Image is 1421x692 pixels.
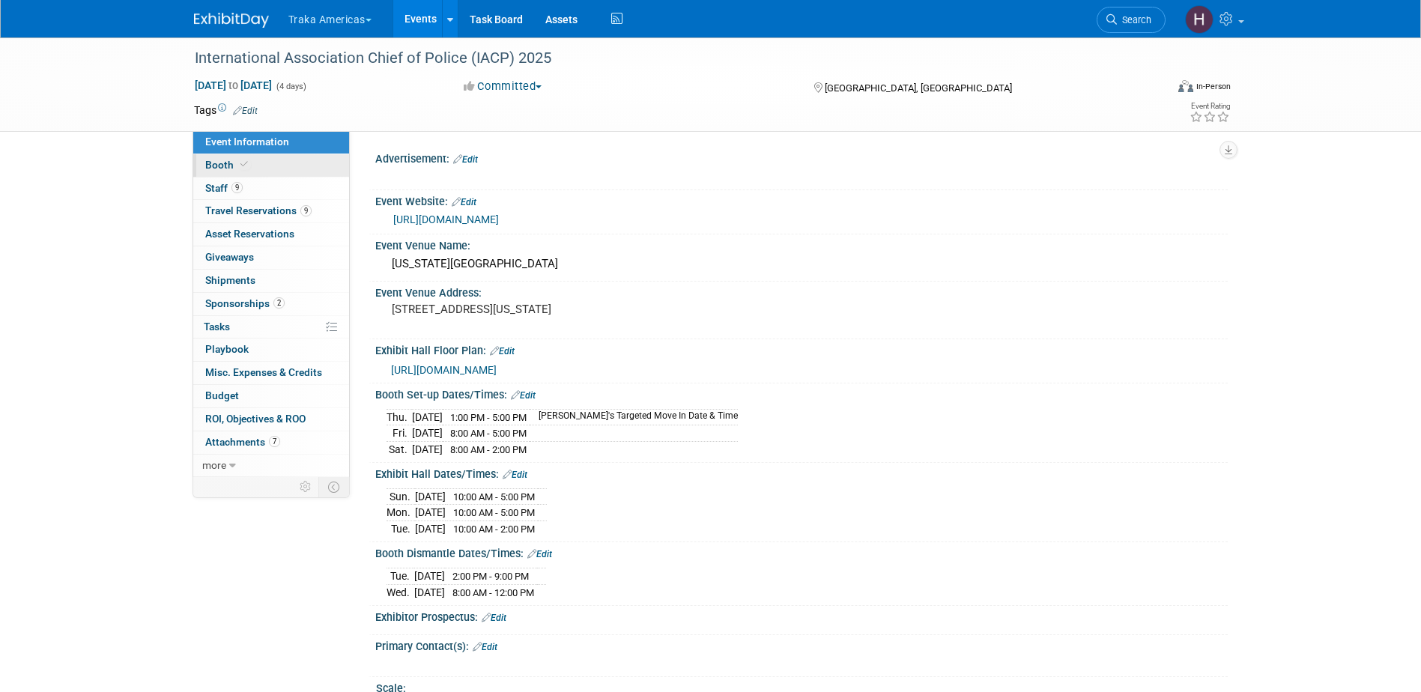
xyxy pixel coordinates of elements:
td: Tue. [387,568,414,584]
a: Search [1097,7,1166,33]
td: Mon. [387,505,415,521]
a: Edit [473,642,497,652]
div: International Association Chief of Police (IACP) 2025 [190,45,1143,72]
td: Sat. [387,441,412,457]
a: Edit [527,549,552,559]
span: ROI, Objectives & ROO [205,413,306,425]
span: more [202,459,226,471]
span: 8:00 AM - 5:00 PM [450,428,527,439]
img: Format-Inperson.png [1178,80,1193,92]
span: Misc. Expenses & Credits [205,366,322,378]
td: [DATE] [415,520,446,536]
div: Booth Set-up Dates/Times: [375,383,1228,403]
td: Toggle Event Tabs [318,477,349,497]
a: Edit [482,613,506,623]
div: Booth Dismantle Dates/Times: [375,542,1228,562]
span: [GEOGRAPHIC_DATA], [GEOGRAPHIC_DATA] [825,82,1012,94]
div: Advertisement: [375,148,1228,167]
a: Edit [452,197,476,207]
a: Edit [511,390,536,401]
a: [URL][DOMAIN_NAME] [391,364,497,376]
td: Thu. [387,409,412,425]
td: Tue. [387,520,415,536]
span: Sponsorships [205,297,285,309]
img: Heather Fraser [1185,5,1214,34]
a: Giveaways [193,246,349,269]
td: Personalize Event Tab Strip [293,477,319,497]
td: Wed. [387,584,414,600]
span: Booth [205,159,251,171]
a: Edit [453,154,478,165]
span: Asset Reservations [205,228,294,240]
span: 8:00 AM - 12:00 PM [452,587,534,598]
span: to [226,79,240,91]
span: [DATE] [DATE] [194,79,273,92]
div: Event Venue Name: [375,234,1228,253]
span: Event Information [205,136,289,148]
td: [PERSON_NAME]'s Targeted Move In Date & Time [530,409,738,425]
td: Tags [194,103,258,118]
div: Event Format [1077,78,1231,100]
td: [DATE] [415,505,446,521]
div: Exhibit Hall Floor Plan: [375,339,1228,359]
span: 9 [300,205,312,216]
span: Shipments [205,274,255,286]
span: Attachments [205,436,280,448]
a: Tasks [193,316,349,339]
a: Misc. Expenses & Credits [193,362,349,384]
div: Exhibit Hall Dates/Times: [375,463,1228,482]
span: 9 [231,182,243,193]
a: Shipments [193,270,349,292]
td: [DATE] [412,425,443,442]
span: Travel Reservations [205,204,312,216]
a: Staff9 [193,177,349,200]
a: more [193,455,349,477]
a: Edit [503,470,527,480]
img: ExhibitDay [194,13,269,28]
span: Playbook [205,343,249,355]
a: Sponsorships2 [193,293,349,315]
div: Exhibitor Prospectus: [375,606,1228,625]
a: Playbook [193,339,349,361]
pre: [STREET_ADDRESS][US_STATE] [392,303,714,316]
a: Booth [193,154,349,177]
a: Travel Reservations9 [193,200,349,222]
a: Edit [233,106,258,116]
span: 2:00 PM - 9:00 PM [452,571,529,582]
span: 1:00 PM - 5:00 PM [450,412,527,423]
span: 10:00 AM - 2:00 PM [453,523,535,535]
td: [DATE] [412,409,443,425]
td: [DATE] [414,584,445,600]
a: [URL][DOMAIN_NAME] [393,213,499,225]
div: Event Venue Address: [375,282,1228,300]
div: Event Rating [1190,103,1230,110]
span: 8:00 AM - 2:00 PM [450,444,527,455]
button: Committed [458,79,548,94]
td: Sun. [387,488,415,505]
span: (4 days) [275,82,306,91]
span: Tasks [204,321,230,333]
span: Giveaways [205,251,254,263]
td: Fri. [387,425,412,442]
div: Event Website: [375,190,1228,210]
span: Staff [205,182,243,194]
span: Budget [205,389,239,401]
span: 7 [269,436,280,447]
div: Primary Contact(s): [375,635,1228,655]
td: [DATE] [414,568,445,584]
a: ROI, Objectives & ROO [193,408,349,431]
div: In-Person [1196,81,1231,92]
td: [DATE] [412,441,443,457]
span: 2 [273,297,285,309]
td: [DATE] [415,488,446,505]
div: [US_STATE][GEOGRAPHIC_DATA] [387,252,1217,276]
a: Event Information [193,131,349,154]
a: Budget [193,385,349,407]
a: Asset Reservations [193,223,349,246]
span: Search [1117,14,1151,25]
i: Booth reservation complete [240,160,248,169]
a: Attachments7 [193,431,349,454]
span: 10:00 AM - 5:00 PM [453,491,535,503]
a: Edit [490,346,515,356]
